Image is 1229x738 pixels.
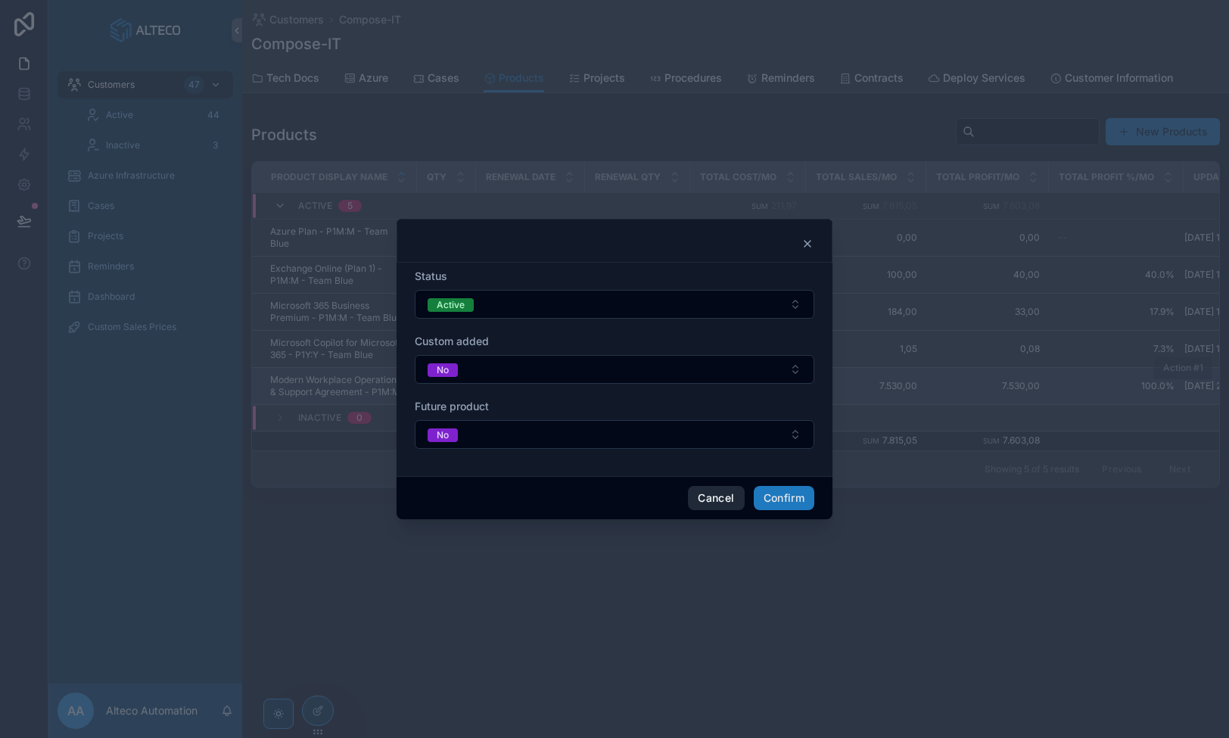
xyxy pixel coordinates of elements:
button: Select Button [415,355,814,384]
span: Custom added [415,335,489,347]
button: Select Button [415,290,814,319]
button: Select Button [415,420,814,449]
button: Confirm [754,486,814,510]
div: Active [437,298,465,312]
button: Cancel [688,486,744,510]
div: No [437,363,449,377]
span: Future product [415,400,489,413]
span: Status [415,269,447,282]
div: No [437,428,449,442]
